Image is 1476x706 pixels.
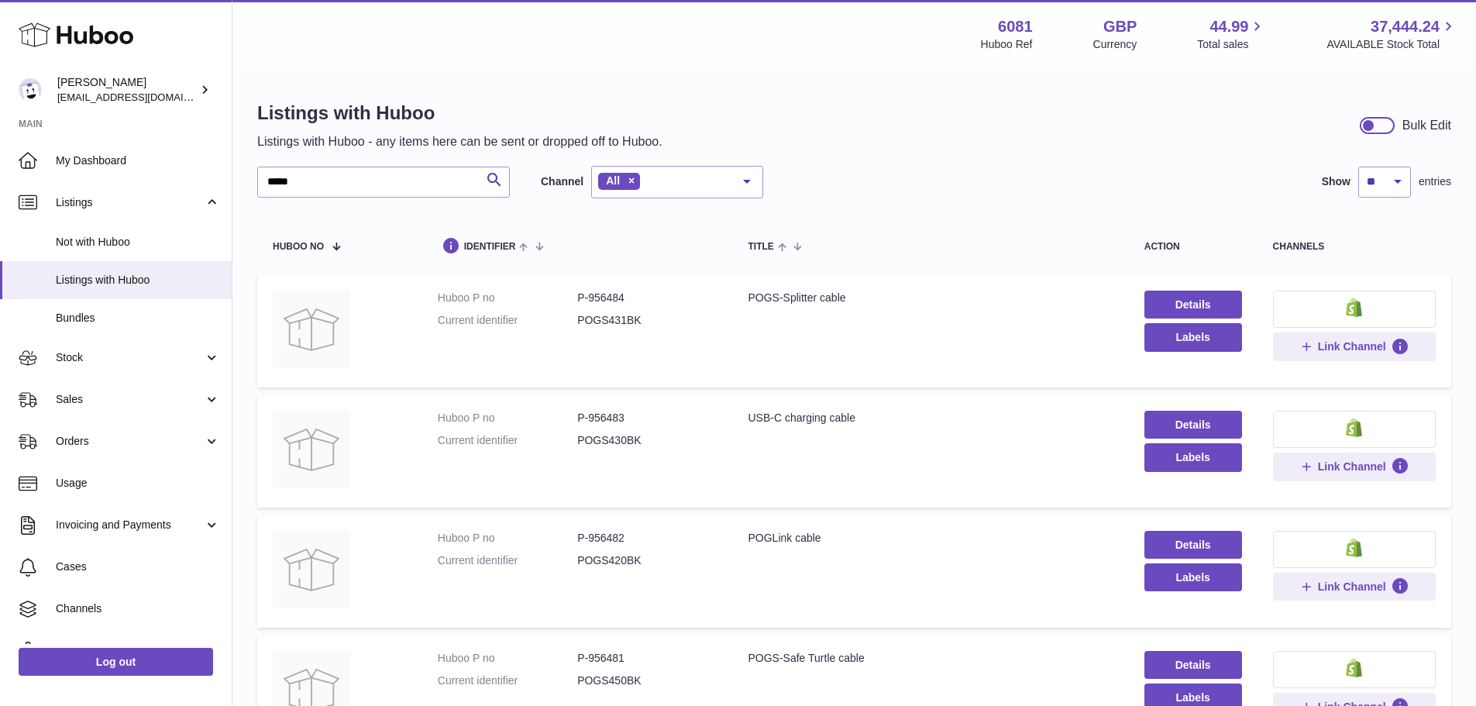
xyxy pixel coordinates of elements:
[1346,418,1362,437] img: shopify-small.png
[1273,242,1436,252] div: channels
[1144,563,1242,591] button: Labels
[1326,37,1457,52] span: AVAILABLE Stock Total
[1402,117,1451,134] div: Bulk Edit
[1326,16,1457,52] a: 37,444.24 AVAILABLE Stock Total
[748,531,1113,546] div: POGLink cable
[577,291,717,305] dd: P-956484
[257,101,662,126] h1: Listings with Huboo
[438,531,577,546] dt: Huboo P no
[1318,460,1386,474] span: Link Channel
[1197,37,1266,52] span: Total sales
[56,560,220,574] span: Cases
[998,16,1033,37] strong: 6081
[1144,651,1242,679] a: Details
[438,553,577,568] dt: Current identifier
[56,476,220,491] span: Usage
[577,531,717,546] dd: P-956482
[438,673,577,688] dt: Current identifier
[19,78,42,102] img: internalAdmin-6081@internal.huboo.com
[748,411,1113,425] div: USB-C charging cable
[577,553,717,568] dd: POGS420BK
[1144,291,1242,319] a: Details
[273,291,350,368] img: POGS-Splitter cable
[1346,539,1362,557] img: shopify-small.png
[438,433,577,448] dt: Current identifier
[577,411,717,425] dd: P-956483
[464,242,516,252] span: identifier
[1197,16,1266,52] a: 44.99 Total sales
[1103,16,1137,37] strong: GBP
[577,651,717,666] dd: P-956481
[748,291,1113,305] div: POGS-Splitter cable
[56,518,204,532] span: Invoicing and Payments
[56,311,220,325] span: Bundles
[1346,298,1362,317] img: shopify-small.png
[56,392,204,407] span: Sales
[541,174,583,189] label: Channel
[57,91,228,103] span: [EMAIL_ADDRESS][DOMAIN_NAME]
[1273,453,1436,480] button: Link Channel
[438,651,577,666] dt: Huboo P no
[748,242,773,252] span: title
[273,242,324,252] span: Huboo no
[438,411,577,425] dt: Huboo P no
[1273,573,1436,601] button: Link Channel
[438,313,577,328] dt: Current identifier
[56,350,204,365] span: Stock
[1322,174,1350,189] label: Show
[56,235,220,250] span: Not with Huboo
[577,433,717,448] dd: POGS430BK
[56,195,204,210] span: Listings
[1419,174,1451,189] span: entries
[438,291,577,305] dt: Huboo P no
[1144,443,1242,471] button: Labels
[1273,332,1436,360] button: Link Channel
[1093,37,1137,52] div: Currency
[273,531,350,608] img: POGLink cable
[273,411,350,488] img: USB-C charging cable
[57,75,197,105] div: [PERSON_NAME]
[748,651,1113,666] div: POGS-Safe Turtle cable
[1371,16,1440,37] span: 37,444.24
[1144,411,1242,439] a: Details
[577,673,717,688] dd: POGS450BK
[981,37,1033,52] div: Huboo Ref
[1318,580,1386,594] span: Link Channel
[56,434,204,449] span: Orders
[1144,242,1242,252] div: action
[577,313,717,328] dd: POGS431BK
[56,273,220,288] span: Listings with Huboo
[19,648,213,676] a: Log out
[1144,323,1242,351] button: Labels
[606,174,620,187] span: All
[1209,16,1248,37] span: 44.99
[1346,659,1362,677] img: shopify-small.png
[1144,531,1242,559] a: Details
[257,133,662,150] p: Listings with Huboo - any items here can be sent or dropped off to Huboo.
[56,601,220,616] span: Channels
[56,153,220,168] span: My Dashboard
[1318,339,1386,353] span: Link Channel
[56,643,220,658] span: Settings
